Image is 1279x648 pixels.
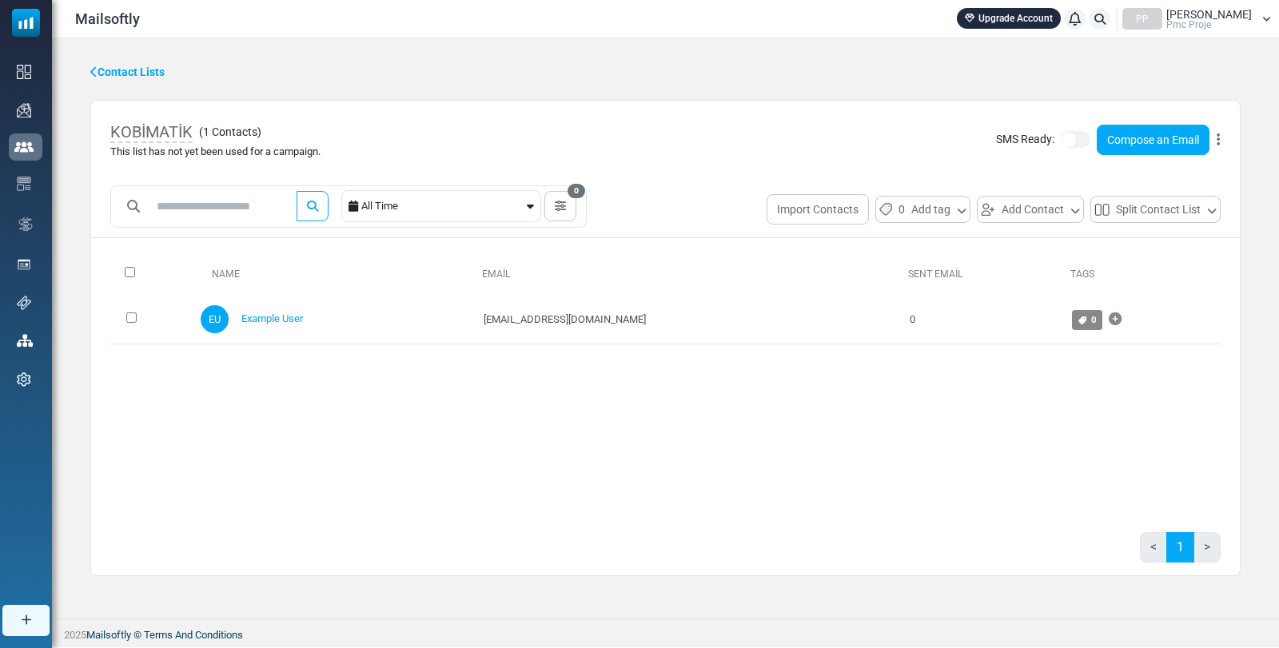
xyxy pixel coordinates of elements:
a: Compose an Email [1097,125,1209,155]
button: Split Contact List [1090,196,1221,223]
span: 0 [1091,314,1097,325]
img: dashboard-icon.svg [17,65,31,79]
img: campaigns-icon.png [17,103,31,117]
a: Terms And Conditions [144,629,243,641]
img: workflow.svg [17,215,34,233]
td: 0 [902,296,1064,344]
a: Name [199,268,240,280]
button: Import Contacts [767,194,869,225]
img: contacts-icon-active.svg [14,141,34,153]
span: ( ) [199,124,261,141]
div: PP [1122,8,1162,30]
div: All Time [361,191,524,221]
button: 0Add tag [875,196,970,223]
span: translation missing: en.layouts.footer.terms_and_conditions [144,629,243,641]
td: [EMAIL_ADDRESS][DOMAIN_NAME] [476,296,902,344]
button: Add Contact [977,196,1084,223]
a: Example User [241,312,303,324]
a: 0 [1072,310,1102,330]
span: KOBİMATİK [110,122,193,143]
span: 0 [568,184,585,198]
div: This list has not yet been used for a campaign. [110,144,321,160]
a: Upgrade Account [957,8,1061,29]
a: Tags [1070,268,1094,280]
nav: Page [1140,532,1221,575]
a: Email [482,268,511,280]
a: Add Tag [1109,304,1122,336]
button: 0 [544,191,576,221]
img: landing_pages.svg [17,257,31,272]
span: 1 Contacts [203,125,257,138]
a: PP [PERSON_NAME] Pmc Proje [1122,8,1271,30]
span: Pmc Proje [1166,20,1211,30]
span: [PERSON_NAME] [1166,9,1252,20]
div: SMS Ready: [996,125,1221,155]
a: Sent Email [908,268,963,280]
img: mailsoftly_icon_blue_white.svg [12,9,40,37]
a: Mailsoftly © [86,629,141,641]
img: settings-icon.svg [17,372,31,387]
span: EU [201,305,229,333]
footer: 2025 [52,618,1279,647]
a: Contact Lists [90,64,165,81]
span: 0 [898,200,905,219]
span: Mailsoftly [75,8,140,30]
a: 1 [1166,532,1194,563]
img: email-templates-icon.svg [17,177,31,191]
img: support-icon.svg [17,296,31,310]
